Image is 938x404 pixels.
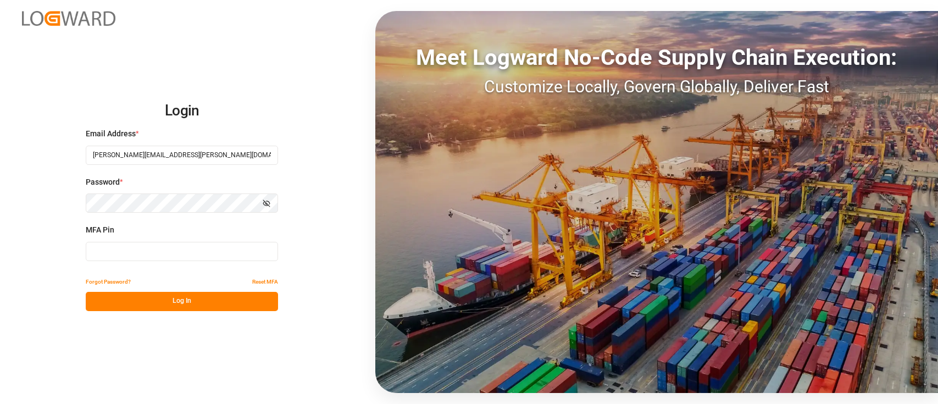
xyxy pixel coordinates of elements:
[252,273,278,292] button: Reset MFA
[86,176,120,188] span: Password
[375,41,938,74] div: Meet Logward No-Code Supply Chain Execution:
[86,93,278,129] h2: Login
[86,292,278,311] button: Log In
[86,224,114,236] span: MFA Pin
[375,74,938,99] div: Customize Locally, Govern Globally, Deliver Fast
[22,11,115,26] img: Logward_new_orange.png
[86,273,131,292] button: Forgot Password?
[86,128,136,140] span: Email Address
[86,146,278,165] input: Enter your email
